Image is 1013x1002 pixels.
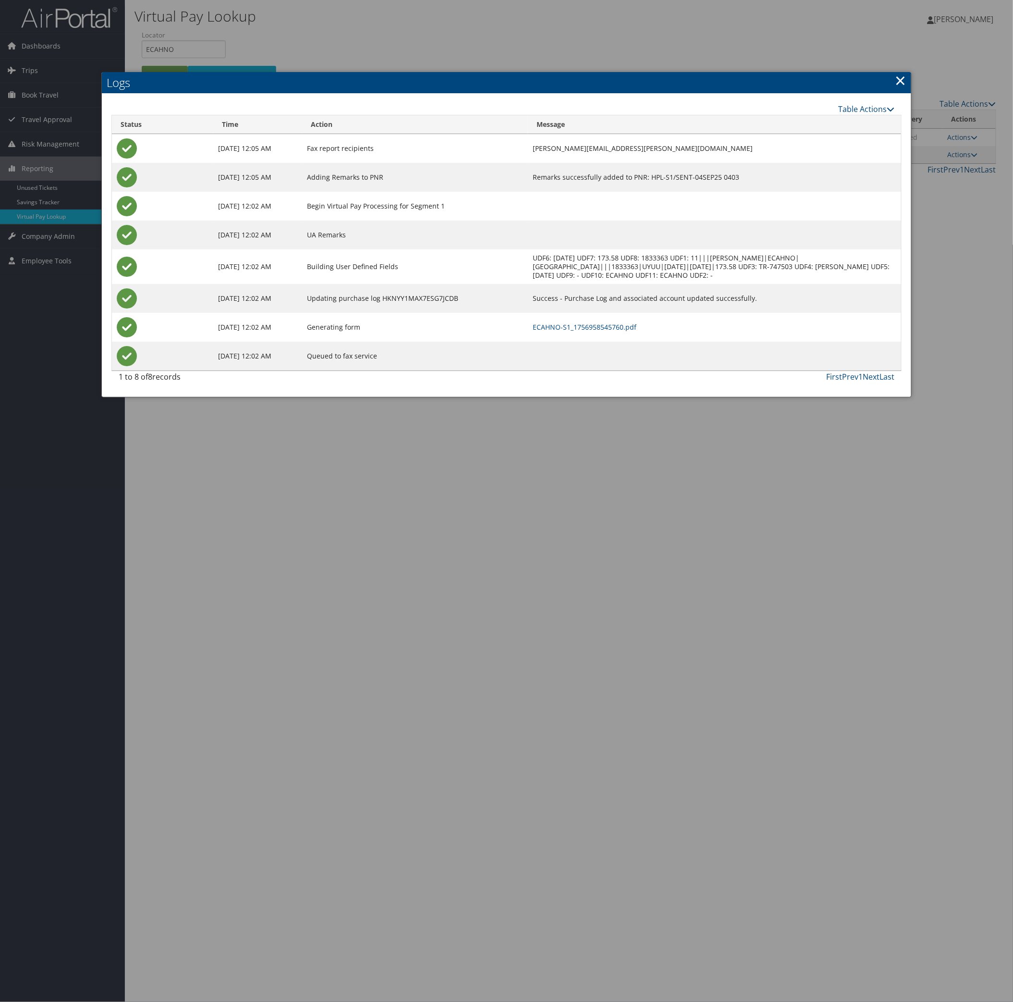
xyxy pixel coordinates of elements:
[213,134,302,163] td: [DATE] 12:05 AM
[863,371,879,382] a: Next
[213,342,302,371] td: [DATE] 12:02 AM
[302,192,528,221] td: Begin Virtual Pay Processing for Segment 1
[213,221,302,249] td: [DATE] 12:02 AM
[302,221,528,249] td: UA Remarks
[213,249,302,284] td: [DATE] 12:02 AM
[119,371,302,387] div: 1 to 8 of records
[879,371,894,382] a: Last
[213,313,302,342] td: [DATE] 12:02 AM
[148,371,152,382] span: 8
[528,115,901,134] th: Message: activate to sort column ascending
[895,71,906,90] a: Close
[302,115,528,134] th: Action: activate to sort column ascending
[302,342,528,371] td: Queued to fax service
[858,371,863,382] a: 1
[528,163,901,192] td: Remarks successfully added to PNR: HPL-S1/SENT-04SEP25 0403
[302,313,528,342] td: Generating form
[528,284,901,313] td: Success - Purchase Log and associated account updated successfully.
[302,134,528,163] td: Fax report recipients
[302,249,528,284] td: Building User Defined Fields
[213,163,302,192] td: [DATE] 12:05 AM
[842,371,858,382] a: Prev
[528,249,901,284] td: UDF6: [DATE] UDF7: 173.58 UDF8: 1833363 UDF1: 11|||[PERSON_NAME]|ECAHNO|[GEOGRAPHIC_DATA]|||18333...
[826,371,842,382] a: First
[213,284,302,313] td: [DATE] 12:02 AM
[528,134,901,163] td: [PERSON_NAME][EMAIL_ADDRESS][PERSON_NAME][DOMAIN_NAME]
[302,163,528,192] td: Adding Remarks to PNR
[213,192,302,221] td: [DATE] 12:02 AM
[533,322,636,332] a: ECAHNO-S1_1756958545760.pdf
[838,104,894,114] a: Table Actions
[112,115,213,134] th: Status: activate to sort column ascending
[102,72,911,93] h2: Logs
[213,115,302,134] th: Time: activate to sort column ascending
[302,284,528,313] td: Updating purchase log HKNYY1MAX7ESG7JCDB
